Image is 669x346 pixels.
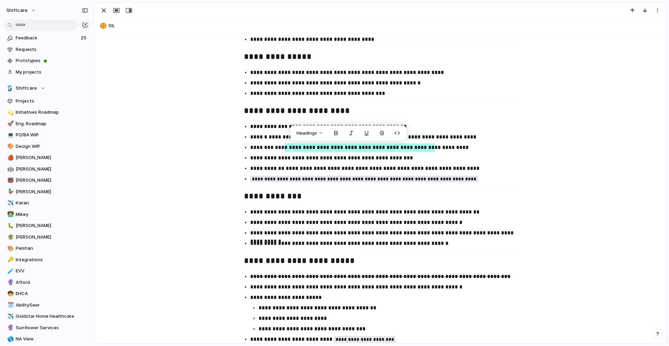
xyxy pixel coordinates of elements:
div: 🧒EHCA [3,288,91,299]
a: 🐻[PERSON_NAME] [3,175,91,186]
span: Sunflower Services [16,324,88,331]
button: 🎨 [6,143,13,150]
div: 💫Initiatives Roadmap [3,107,91,118]
span: Mikey [16,211,88,218]
a: 🦆[PERSON_NAME] [3,187,91,197]
a: 🔮Afford [3,277,91,288]
span: NA View [16,336,88,343]
button: 🔮 [6,279,13,286]
a: 🎨Design WIP [3,141,91,152]
div: 🔮 [7,278,12,286]
div: 🔑 [7,256,12,264]
a: 🧪EVV [3,266,91,276]
div: 💫 [7,108,12,116]
div: 🍎 [7,154,12,162]
button: ✈️ [6,200,13,206]
a: 👨‍💻Mikey [3,209,91,220]
span: Prototypes [16,57,88,64]
span: Requests [16,46,88,53]
span: Goldstar Home Healthcare [16,313,88,320]
span: SIL [108,22,663,29]
div: ✈️ [7,199,12,207]
div: 🐻 [7,176,12,185]
div: 🐛[PERSON_NAME] [3,220,91,231]
span: [PERSON_NAME] [16,234,88,241]
span: Karan [16,200,88,206]
div: 🪴 [7,233,12,241]
span: EHCA [16,290,88,297]
a: 🔮Sunflower Services [3,323,91,333]
button: 🗓️ [6,302,13,309]
button: SIL [98,20,663,31]
a: Projects [3,96,91,106]
span: Design WIP [16,143,88,150]
span: [PERSON_NAME] [16,222,88,229]
button: Headings [292,128,328,139]
button: shiftcare [3,5,40,16]
a: 🗓️AbilitySeer [3,300,91,310]
button: 💫 [6,109,13,116]
a: 🔑Integrations [3,255,91,265]
span: Eng. Roadmap [16,120,88,127]
span: [PERSON_NAME] [16,188,88,195]
button: 🧒 [6,290,13,297]
button: ✈️ [6,313,13,320]
a: ✈️Goldstar Home Healthcare [3,311,91,322]
span: My projects [16,69,88,76]
button: 🚀 [6,120,13,127]
div: 🤖 [7,165,12,173]
a: 🚀Eng. Roadmap [3,119,91,129]
div: 🎨 [7,142,12,150]
span: 25 [81,35,88,42]
span: EVV [16,268,88,274]
a: ✈️Karan [3,198,91,208]
button: Shiftcare [3,83,91,93]
div: 💻 [7,131,12,139]
span: [PERSON_NAME] [16,154,88,161]
a: 💻PO/BA WIP [3,130,91,140]
button: 🔑 [6,256,13,263]
div: ✈️ [7,313,12,321]
span: Afford [16,279,88,286]
button: 🍎 [6,154,13,161]
button: 🌎 [6,336,13,343]
span: PO/BA WIP [16,131,88,138]
button: 🤖 [6,166,13,173]
a: Feedback25 [3,33,91,43]
a: 🍎[PERSON_NAME] [3,152,91,163]
span: Headings [297,130,317,137]
a: My projects [3,67,91,77]
button: 🦆 [6,188,13,195]
span: Initiatives Roadmap [16,109,88,116]
div: 🧒 [7,290,12,298]
span: [PERSON_NAME] [16,177,88,184]
span: [PERSON_NAME] [16,166,88,173]
a: 🤖[PERSON_NAME] [3,164,91,174]
a: 🌎NA View [3,334,91,344]
button: 🧪 [6,268,13,274]
button: 🪴 [6,234,13,241]
span: Shiftcare [16,85,37,92]
span: Integrations [16,256,88,263]
span: Feedback [16,35,79,42]
span: shiftcare [6,7,28,14]
button: 🔮 [6,324,13,331]
button: 🐻 [6,177,13,184]
div: 👨‍💻 [7,210,12,218]
div: 🦆 [7,188,12,196]
a: Prototypes [3,55,91,66]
